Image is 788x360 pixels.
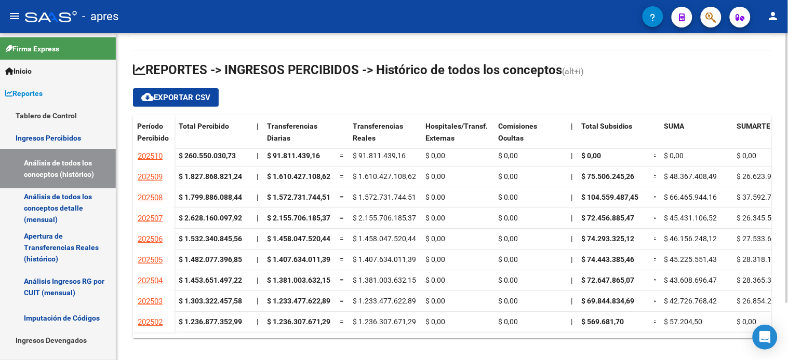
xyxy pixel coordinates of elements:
[562,66,584,76] span: (alt+i)
[581,255,634,264] span: $ 74.443.385,46
[179,317,242,326] strong: $ 1.236.877.352,99
[571,255,572,264] span: |
[179,297,242,305] strong: $ 1.303.322.457,58
[737,151,757,160] span: $ 0,00
[340,214,344,222] span: =
[267,255,330,264] span: $ 1.407.634.011,39
[425,151,445,160] span: $ 0,00
[353,234,416,243] span: $ 1.458.047.520,44
[267,151,320,160] span: $ 91.811.439,16
[257,214,258,222] span: |
[664,151,684,160] span: $ 0,00
[571,276,572,284] span: |
[267,234,330,243] span: $ 1.458.047.520,44
[353,317,416,326] span: $ 1.236.307.671,29
[567,115,577,159] datatable-header-cell: |
[425,172,445,181] span: $ 0,00
[138,276,163,285] span: 202504
[133,63,562,77] span: REPORTES -> INGRESOS PERCIBIDOS -> Histórico de todos los conceptos
[425,234,445,243] span: $ 0,00
[257,151,258,160] span: |
[737,317,757,326] span: $ 0,00
[179,255,242,264] strong: $ 1.482.077.396,85
[571,234,572,243] span: |
[267,193,330,201] span: $ 1.572.731.744,51
[571,122,573,130] span: |
[498,317,518,326] span: $ 0,00
[425,276,445,284] span: $ 0,00
[5,65,32,77] span: Inicio
[340,255,344,264] span: =
[141,93,210,102] span: Exportar CSV
[498,276,518,284] span: $ 0,00
[654,317,658,326] span: =
[654,255,658,264] span: =
[660,115,733,159] datatable-header-cell: SUMA
[581,317,624,326] span: $ 569.681,70
[581,297,634,305] span: $ 69.844.834,69
[577,115,650,159] datatable-header-cell: Total Subsidios
[425,193,445,201] span: $ 0,00
[353,193,416,201] span: $ 1.572.731.744,51
[353,276,416,284] span: $ 1.381.003.632,15
[581,151,601,160] span: $ 0,00
[179,276,242,284] strong: $ 1.453.651.497,22
[257,255,258,264] span: |
[340,193,344,201] span: =
[425,122,488,142] span: Hospitales/Transf. Externas
[654,234,658,243] span: =
[664,122,685,130] span: SUMA
[263,115,336,159] datatable-header-cell: Transferencias Diarias
[571,317,572,326] span: |
[571,172,572,181] span: |
[267,297,330,305] span: $ 1.233.477.622,89
[137,122,169,142] span: Período Percibido
[141,91,154,103] mat-icon: cloud_download
[498,193,518,201] span: $ 0,00
[654,172,658,181] span: =
[353,122,403,142] span: Transferencias Reales
[425,214,445,222] span: $ 0,00
[664,193,717,201] span: $ 66.465.944,16
[498,151,518,160] span: $ 0,00
[654,297,658,305] span: =
[257,276,258,284] span: |
[179,122,229,130] span: Total Percibido
[138,193,163,202] span: 202508
[654,151,658,160] span: =
[425,297,445,305] span: $ 0,00
[175,115,252,159] datatable-header-cell: Total Percibido
[138,255,163,265] span: 202505
[179,151,236,160] strong: $ 260.550.030,73
[353,151,406,160] span: $ 91.811.439,16
[340,151,344,160] span: =
[138,234,163,244] span: 202506
[138,151,163,161] span: 202510
[353,255,416,264] span: $ 1.407.634.011,39
[494,115,567,159] datatable-header-cell: Comisiones Ocultas
[581,172,634,181] span: $ 75.506.245,26
[664,317,703,326] span: $ 57.204,50
[581,214,634,222] span: $ 72.456.885,47
[581,122,633,130] span: Total Subsidios
[581,193,638,201] span: $ 104.559.487,45
[340,172,344,181] span: =
[8,10,21,22] mat-icon: menu
[664,297,717,305] span: $ 42.726.768,42
[82,5,118,28] span: - apres
[767,10,780,22] mat-icon: person
[252,115,263,159] datatable-header-cell: |
[133,88,219,107] button: Exportar CSV
[267,317,330,326] span: $ 1.236.307.671,29
[664,214,717,222] span: $ 45.431.106,52
[257,122,259,130] span: |
[581,276,634,284] span: $ 72.647.865,07
[581,234,634,243] span: $ 74.293.325,12
[340,297,344,305] span: =
[133,115,175,159] datatable-header-cell: Período Percibido
[5,88,43,99] span: Reportes
[664,276,717,284] span: $ 43.608.696,47
[257,193,258,201] span: |
[571,151,572,160] span: |
[425,317,445,326] span: $ 0,00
